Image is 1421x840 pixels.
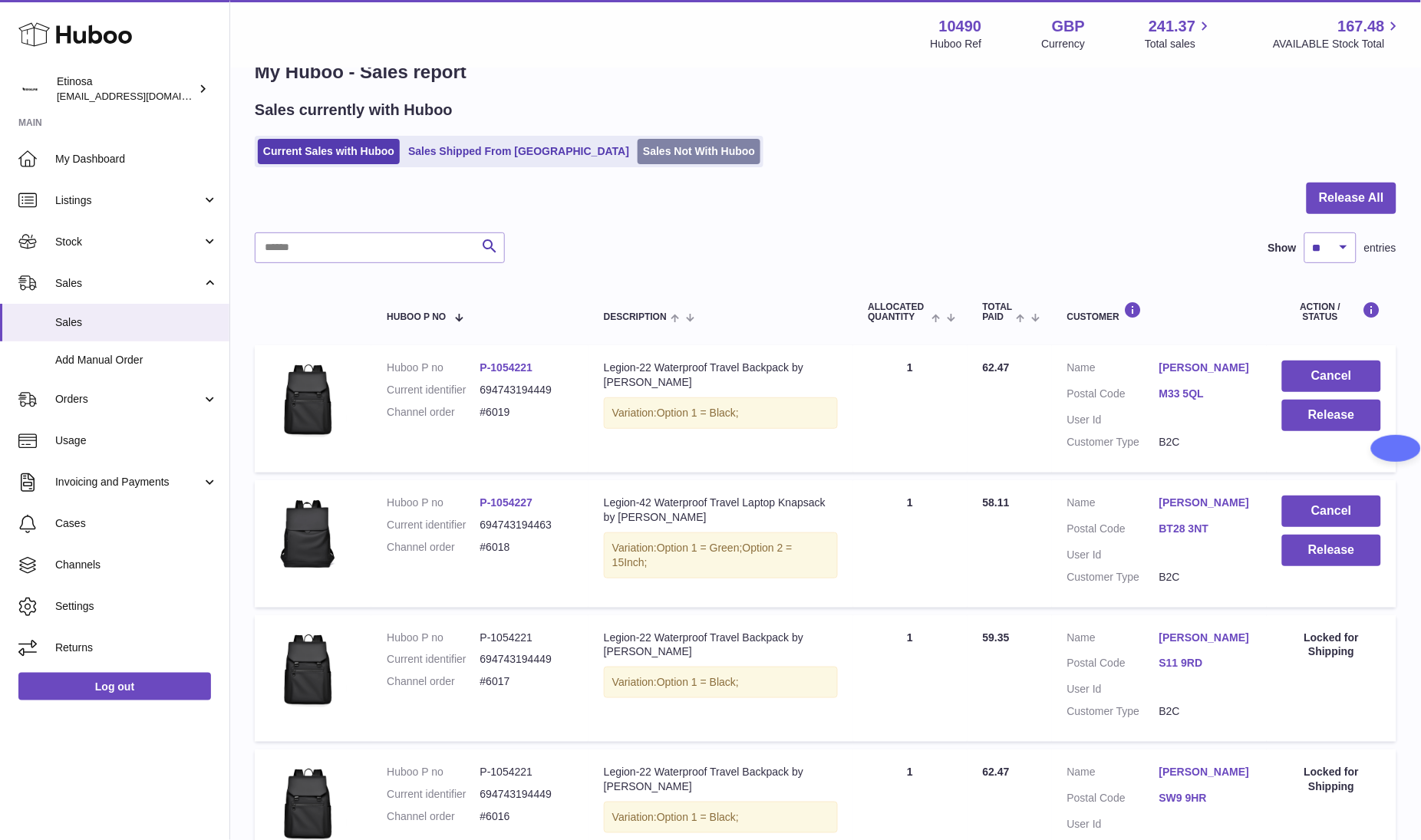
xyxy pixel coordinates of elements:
[270,361,347,437] img: v-Black__765727349.webp
[853,345,968,473] td: 1
[1067,435,1159,450] dt: Customer Type
[1067,791,1159,809] dt: Postal Code
[57,90,226,102] span: [EMAIL_ADDRESS][DOMAIN_NAME]
[1067,361,1159,379] dt: Name
[604,667,838,698] div: Variation:
[1273,16,1403,51] a: 167.48 AVAILABLE Stock Total
[853,615,968,743] td: 1
[1145,37,1213,51] span: Total sales
[1067,548,1159,562] dt: User Id
[1159,704,1251,719] dd: B2C
[1282,631,1381,660] div: Locked for Shipping
[983,631,1010,644] span: 59.35
[657,676,739,688] span: Option 1 = Black;
[1159,656,1251,670] a: S11 9RD
[387,361,480,375] dt: Huboo P no
[1145,16,1213,51] a: 241.37 Total sales
[1067,522,1159,540] dt: Postal Code
[387,631,480,645] dt: Huboo P no
[55,276,202,291] span: Sales
[55,516,218,531] span: Cases
[480,631,573,645] dd: P-1054221
[387,383,480,397] dt: Current identifier
[1052,16,1085,37] strong: GBP
[604,532,838,578] div: Variation:
[983,302,1013,322] span: Total paid
[258,139,400,164] a: Current Sales with Huboo
[403,139,635,164] a: Sales Shipped From [GEOGRAPHIC_DATA]
[657,542,743,554] span: Option 1 = Green;
[55,599,218,614] span: Settings
[853,480,968,608] td: 1
[387,809,480,824] dt: Channel order
[480,383,573,397] dd: 694743194449
[1149,16,1195,37] span: 241.37
[604,631,838,660] div: Legion-22 Waterproof Travel Backpack by [PERSON_NAME]
[255,100,453,120] h2: Sales currently with Huboo
[55,475,202,489] span: Invoicing and Payments
[1042,37,1086,51] div: Currency
[1282,535,1381,566] button: Release
[1159,631,1251,645] a: [PERSON_NAME]
[55,641,218,655] span: Returns
[480,496,533,509] a: P-1054227
[55,152,218,166] span: My Dashboard
[983,361,1010,374] span: 62.47
[387,518,480,532] dt: Current identifier
[939,16,982,37] strong: 10490
[1159,570,1251,585] dd: B2C
[480,405,573,420] dd: #6019
[657,407,739,419] span: Option 1 = Black;
[387,540,480,555] dt: Channel order
[1067,704,1159,719] dt: Customer Type
[604,496,838,525] div: Legion-42 Waterproof Travel Laptop Knapsack by [PERSON_NAME]
[1159,361,1251,375] a: [PERSON_NAME]
[604,312,667,322] span: Description
[983,496,1010,509] span: 58.11
[387,405,480,420] dt: Channel order
[1159,435,1251,450] dd: B2C
[1067,656,1159,674] dt: Postal Code
[1282,361,1381,392] button: Cancel
[270,631,347,707] img: v-Black__765727349.webp
[57,74,195,104] div: Etinosa
[1159,522,1251,536] a: BT28 3NT
[1273,37,1403,51] span: AVAILABLE Stock Total
[1159,496,1251,510] a: [PERSON_NAME]
[1307,183,1396,214] button: Release All
[869,302,928,322] span: ALLOCATED Quantity
[55,392,202,407] span: Orders
[612,542,793,568] span: Option 2 = 15Inch;
[1067,631,1159,649] dt: Name
[480,765,573,779] dd: P-1054221
[387,674,480,689] dt: Channel order
[387,765,480,779] dt: Huboo P no
[480,361,533,374] a: P-1054221
[55,433,218,448] span: Usage
[604,361,838,390] div: Legion-22 Waterproof Travel Backpack by [PERSON_NAME]
[983,766,1010,778] span: 62.47
[1364,241,1396,255] span: entries
[604,802,838,833] div: Variation:
[55,353,218,367] span: Add Manual Order
[480,540,573,555] dd: #6018
[1067,765,1159,783] dt: Name
[931,37,982,51] div: Huboo Ref
[480,809,573,824] dd: #6016
[270,496,347,572] img: v-black__-1141466960.webp
[1282,400,1381,431] button: Release
[638,139,760,164] a: Sales Not With Huboo
[55,193,202,208] span: Listings
[55,235,202,249] span: Stock
[387,787,480,802] dt: Current identifier
[55,315,218,330] span: Sales
[480,787,573,802] dd: 694743194449
[604,397,838,429] div: Variation:
[387,496,480,510] dt: Huboo P no
[1067,817,1159,832] dt: User Id
[1338,16,1385,37] span: 167.48
[480,652,573,667] dd: 694743194449
[1282,301,1381,322] div: Action / Status
[604,765,838,794] div: Legion-22 Waterproof Travel Backpack by [PERSON_NAME]
[18,77,41,100] img: Wolphuk@gmail.com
